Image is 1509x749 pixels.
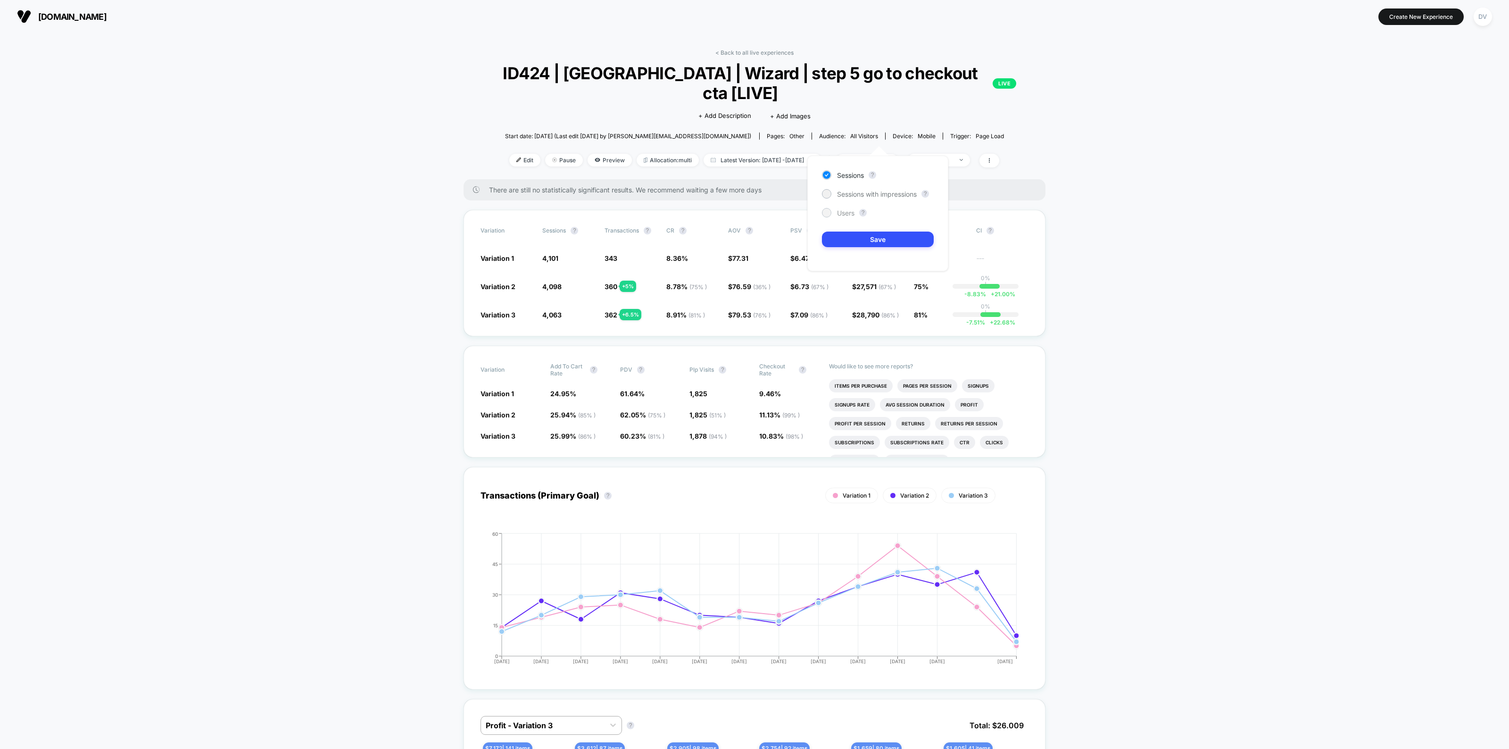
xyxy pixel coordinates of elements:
[810,312,828,319] span: ( 86 % )
[976,227,1028,234] span: CI
[795,254,809,262] span: 6.47
[571,227,578,234] button: ?
[692,658,708,664] tspan: [DATE]
[542,254,558,262] span: 4,101
[879,283,896,291] span: ( 67 % )
[620,390,645,398] span: 61.64 %
[950,133,1004,140] div: Trigger:
[954,436,975,449] li: Ctr
[859,209,867,216] button: ?
[550,411,596,419] span: 25.94 %
[856,283,896,291] span: 27,571
[811,283,829,291] span: ( 67 % )
[829,455,880,468] li: Plp Visits Rate
[542,283,562,291] span: 4,098
[921,190,929,198] button: ?
[481,411,515,419] span: Variation 2
[605,254,617,262] span: 343
[986,291,1015,298] span: 21.00 %
[829,398,875,411] li: Signups Rate
[829,379,893,392] li: Items Per Purchase
[789,133,804,140] span: other
[918,133,936,140] span: mobile
[732,254,748,262] span: 77.31
[493,622,498,628] tspan: 15
[770,112,811,120] span: + Add Images
[666,283,707,291] span: 8.78 %
[896,417,930,430] li: Returns
[829,363,1028,370] p: Would like to see more reports?
[987,227,994,234] button: ?
[929,658,945,664] tspan: [DATE]
[709,433,727,440] span: ( 94 % )
[829,417,891,430] li: Profit Per Session
[790,227,802,234] span: PSV
[604,492,612,499] button: ?
[897,379,957,392] li: Pages Per Session
[991,291,995,298] span: +
[965,716,1028,735] span: Total: $ 26.009
[578,412,596,419] span: ( 85 % )
[481,227,532,234] span: Variation
[481,311,515,319] span: Variation 3
[1474,8,1492,26] div: DV
[976,133,1004,140] span: Page Load
[964,291,986,298] span: -8.83 %
[492,561,498,566] tspan: 45
[644,227,651,234] button: ?
[732,658,747,664] tspan: [DATE]
[666,227,674,234] span: CR
[966,319,985,326] span: -7.51 %
[666,254,688,262] span: 8.36 %
[1471,7,1495,26] button: DV
[542,311,562,319] span: 4,063
[689,283,707,291] span: ( 75 % )
[481,254,514,262] span: Variation 1
[782,412,800,419] span: ( 99 % )
[728,227,741,234] span: AOV
[881,312,899,319] span: ( 86 % )
[837,190,917,198] span: Sessions with impressions
[771,658,787,664] tspan: [DATE]
[494,658,510,664] tspan: [DATE]
[679,227,687,234] button: ?
[481,390,514,398] span: Variation 1
[850,133,878,140] span: All Visitors
[1378,8,1464,25] button: Create New Experience
[914,283,929,291] span: 75%
[620,411,665,419] span: 62.05 %
[856,311,899,319] span: 28,790
[753,283,771,291] span: ( 36 % )
[960,159,963,161] img: end
[759,390,781,398] span: 9.46 %
[890,658,905,664] tspan: [DATE]
[767,133,804,140] div: Pages:
[715,49,794,56] a: < Back to all live experiences
[605,283,617,291] span: 360
[605,227,639,234] span: Transactions
[550,432,596,440] span: 25.99 %
[819,133,878,140] div: Audience:
[542,227,566,234] span: Sessions
[981,303,990,310] p: 0%
[914,311,928,319] span: 81%
[962,379,995,392] li: Signups
[534,658,549,664] tspan: [DATE]
[746,227,753,234] button: ?
[648,433,664,440] span: ( 81 % )
[492,531,498,536] tspan: 60
[666,311,705,319] span: 8.91 %
[976,256,1028,263] span: ---
[620,309,641,320] div: + 6.5 %
[993,78,1016,89] p: LIVE
[790,283,829,291] span: $
[516,158,521,162] img: edit
[644,158,647,163] img: rebalance
[850,658,866,664] tspan: [DATE]
[728,254,748,262] span: $
[981,275,990,282] p: 0%
[689,390,707,398] span: 1,825
[997,658,1013,664] tspan: [DATE]
[732,283,771,291] span: 76.59
[843,492,871,499] span: Variation 1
